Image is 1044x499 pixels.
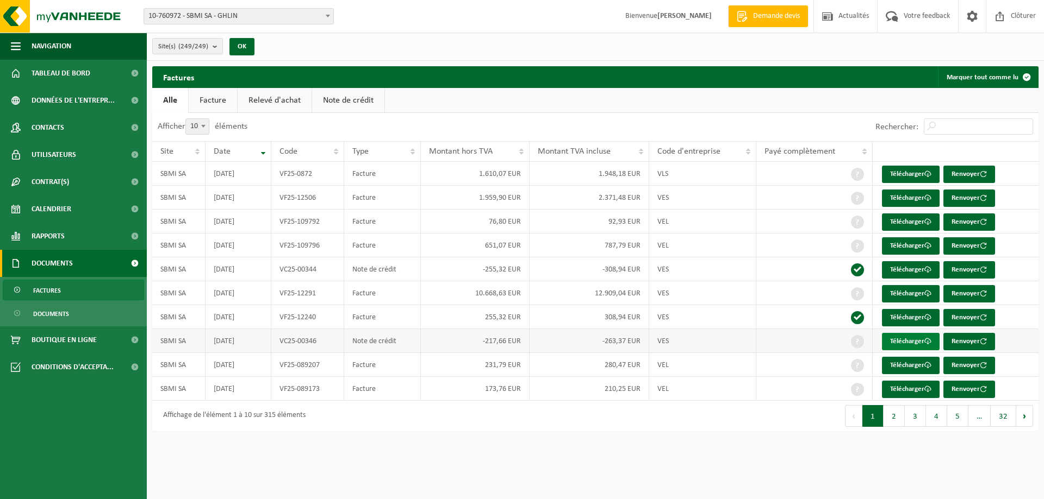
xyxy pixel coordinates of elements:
[938,66,1037,88] button: Marquer tout comme lu
[344,210,421,233] td: Facture
[649,329,756,353] td: VES
[943,309,995,326] button: Renvoyer
[649,257,756,281] td: VES
[32,60,90,87] span: Tableau de bord
[238,88,312,113] a: Relevé d'achat
[421,329,530,353] td: -217,66 EUR
[152,257,206,281] td: SBMI SA
[271,257,344,281] td: VC25-00344
[152,377,206,401] td: SBMI SA
[32,223,65,250] span: Rapports
[344,305,421,329] td: Facture
[32,195,71,223] span: Calendrier
[947,405,968,427] button: 5
[206,210,271,233] td: [DATE]
[421,233,530,257] td: 651,07 EUR
[271,186,344,210] td: VF25-12506
[538,147,611,156] span: Montant TVA incluse
[649,281,756,305] td: VES
[429,147,493,156] span: Montant hors TVA
[271,377,344,401] td: VF25-089173
[178,43,208,50] count: (249/249)
[32,250,73,277] span: Documents
[657,12,712,20] strong: [PERSON_NAME]
[943,166,995,183] button: Renvoyer
[882,166,940,183] a: Télécharger
[421,162,530,186] td: 1.610,07 EUR
[845,405,862,427] button: Previous
[206,186,271,210] td: [DATE]
[530,329,650,353] td: -263,37 EUR
[882,285,940,302] a: Télécharger
[344,257,421,281] td: Note de crédit
[344,353,421,377] td: Facture
[943,261,995,279] button: Renvoyer
[728,5,808,27] a: Demande devis
[32,326,97,353] span: Boutique en ligne
[206,281,271,305] td: [DATE]
[33,304,69,324] span: Documents
[271,281,344,305] td: VF25-12291
[943,357,995,374] button: Renvoyer
[152,38,223,54] button: Site(s)(249/249)
[943,237,995,255] button: Renvoyer
[943,190,995,207] button: Renvoyer
[421,257,530,281] td: -255,32 EUR
[271,233,344,257] td: VF25-109796
[649,305,756,329] td: VES
[765,147,835,156] span: Payé complètement
[158,406,306,426] div: Affichage de l'élément 1 à 10 sur 315 éléments
[158,122,247,131] label: Afficher éléments
[279,147,297,156] span: Code
[206,377,271,401] td: [DATE]
[421,210,530,233] td: 76,80 EUR
[32,168,69,195] span: Contrat(s)
[229,38,254,55] button: OK
[649,353,756,377] td: VEL
[968,405,991,427] span: …
[32,114,64,141] span: Contacts
[152,186,206,210] td: SBMI SA
[530,377,650,401] td: 210,25 EUR
[144,8,334,24] span: 10-760972 - SBMI SA - GHLIN
[344,329,421,353] td: Note de crédit
[271,353,344,377] td: VF25-089207
[144,9,333,24] span: 10-760972 - SBMI SA - GHLIN
[649,162,756,186] td: VLS
[32,353,114,381] span: Conditions d'accepta...
[206,257,271,281] td: [DATE]
[271,162,344,186] td: VF25-0872
[32,33,71,60] span: Navigation
[214,147,231,156] span: Date
[206,353,271,377] td: [DATE]
[152,162,206,186] td: SBMI SA
[1016,405,1033,427] button: Next
[649,210,756,233] td: VEL
[3,280,144,300] a: Factures
[530,257,650,281] td: -308,94 EUR
[152,353,206,377] td: SBMI SA
[3,303,144,324] a: Documents
[943,381,995,398] button: Renvoyer
[344,162,421,186] td: Facture
[33,280,61,301] span: Factures
[206,162,271,186] td: [DATE]
[862,405,884,427] button: 1
[882,381,940,398] a: Télécharger
[530,281,650,305] td: 12.909,04 EUR
[530,233,650,257] td: 787,79 EUR
[312,88,384,113] a: Note de crédit
[344,233,421,257] td: Facture
[344,281,421,305] td: Facture
[943,285,995,302] button: Renvoyer
[421,353,530,377] td: 231,79 EUR
[206,329,271,353] td: [DATE]
[152,210,206,233] td: SBMI SA
[271,210,344,233] td: VF25-109792
[271,329,344,353] td: VC25-00346
[649,233,756,257] td: VEL
[32,87,115,114] span: Données de l'entrepr...
[185,118,209,135] span: 10
[882,309,940,326] a: Télécharger
[152,329,206,353] td: SBMI SA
